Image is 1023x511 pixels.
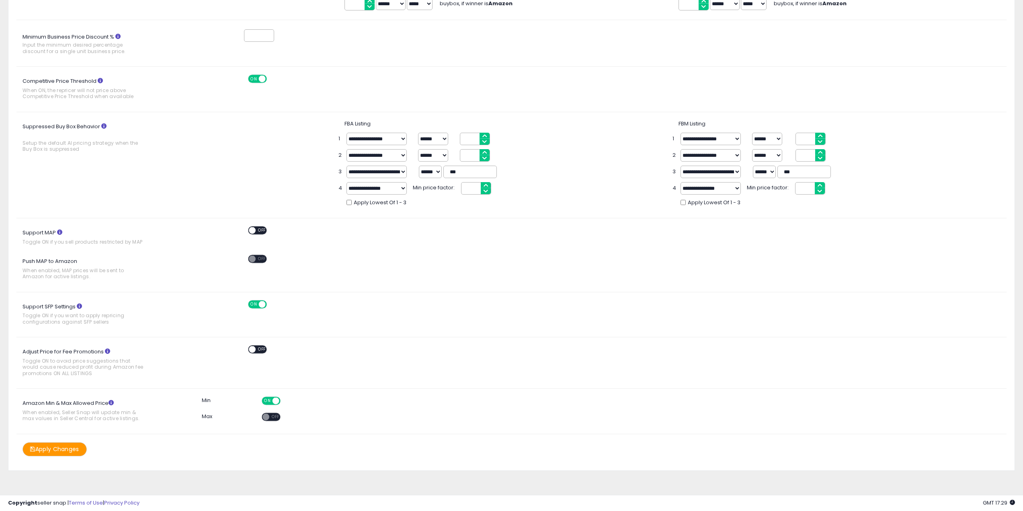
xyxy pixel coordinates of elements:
[23,442,87,456] button: Apply Changes
[104,499,139,507] a: Privacy Policy
[354,199,406,207] span: Apply Lowest Of 1 - 3
[262,398,273,404] span: ON
[16,75,172,104] label: Competitive Price Threshold
[23,409,144,422] span: When enabled, Seller Snap will update min & max values in Seller Central for active listings.
[23,140,144,152] span: Setup the default AI pricing strategy when the Buy Box is suppressed
[8,499,37,507] strong: Copyright
[16,226,172,249] label: Support MAP
[266,76,279,82] span: OFF
[338,168,342,176] span: 3
[338,185,342,192] span: 4
[256,346,269,353] span: OFF
[16,300,172,329] label: Support SFP Settings
[16,345,172,380] label: Adjust Price for Fee Promotions
[338,135,342,143] span: 1
[269,414,282,421] span: OFF
[688,199,740,207] span: Apply Lowest Of 1 - 3
[344,120,371,127] span: FBA Listing
[23,42,144,54] span: Input the minimum desired percentage discount for a single unit business price.
[413,182,457,192] span: Min price factor:
[23,239,144,245] span: Toggle ON if you sell products restricted by MAP
[16,397,172,426] label: Amazon Min & Max Allowed Price
[747,182,791,192] span: Min price factor:
[256,227,269,234] span: OFF
[69,499,103,507] a: Terms of Use
[202,413,212,421] label: Max
[672,135,677,143] span: 1
[256,256,269,263] span: OFF
[672,152,677,159] span: 2
[338,152,342,159] span: 2
[672,168,677,176] span: 3
[679,120,705,127] span: FBM Listing
[249,76,259,82] span: ON
[23,312,144,325] span: Toggle ON if you want to apply repricing configurations against SFP sellers
[16,31,172,59] label: Minimum Business Price Discount %
[16,120,172,156] label: Suppressed Buy Box Behavior
[16,255,172,284] label: Push MAP to Amazon
[672,185,677,192] span: 4
[8,499,139,507] div: seller snap | |
[23,358,144,376] span: Toggle ON to avoid price suggestions that would cause reduced profit during Amazon fee promotions...
[23,87,144,100] span: When ON, the repricer will not price above Competitive Price Threshold when available
[202,397,211,404] label: Min
[279,398,292,404] span: OFF
[983,499,1015,507] span: 2025-09-16 17:29 GMT
[266,301,279,308] span: OFF
[23,267,144,280] span: When enabled, MAP prices will be sent to Amazon for active listings.
[249,301,259,308] span: ON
